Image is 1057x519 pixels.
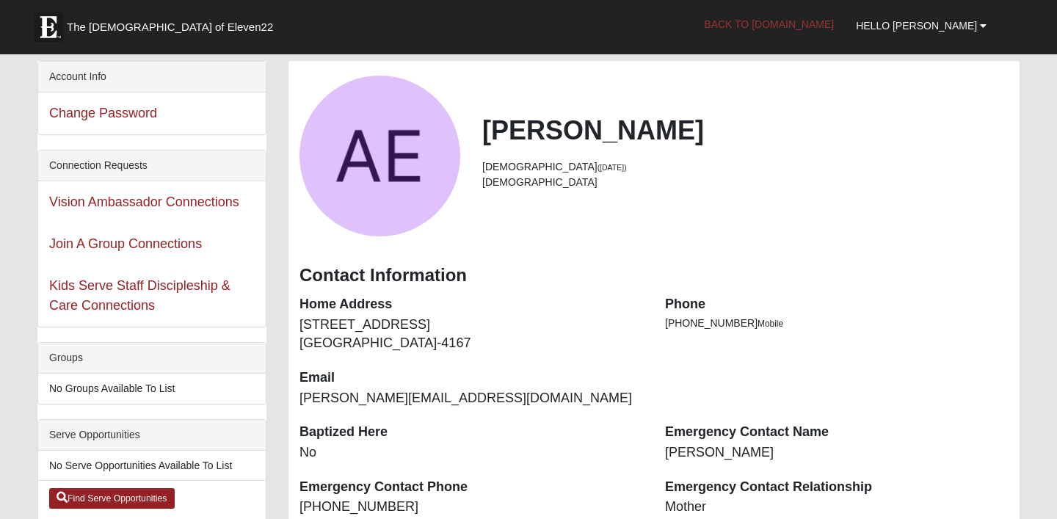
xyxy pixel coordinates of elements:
[482,175,1009,190] li: [DEMOGRAPHIC_DATA]
[665,295,1009,314] dt: Phone
[693,6,845,43] a: Back to [DOMAIN_NAME]
[665,498,1009,517] dd: Mother
[299,389,643,408] dd: [PERSON_NAME][EMAIL_ADDRESS][DOMAIN_NAME]
[665,316,1009,331] li: [PHONE_NUMBER]
[299,316,643,353] dd: [STREET_ADDRESS] [GEOGRAPHIC_DATA]-4167
[34,12,63,42] img: Eleven22 logo
[49,278,230,313] a: Kids Serve Staff Discipleship & Care Connections
[299,369,643,388] dt: Email
[299,265,1009,286] h3: Contact Information
[26,5,320,42] a: The [DEMOGRAPHIC_DATA] of Eleven22
[38,374,266,404] li: No Groups Available To List
[299,423,643,442] dt: Baptized Here
[49,106,157,120] a: Change Password
[758,319,783,329] span: Mobile
[49,236,202,251] a: Join A Group Connections
[299,76,460,236] a: View Fullsize Photo
[665,423,1009,442] dt: Emergency Contact Name
[38,62,266,92] div: Account Info
[67,20,273,35] span: The [DEMOGRAPHIC_DATA] of Eleven22
[665,478,1009,497] dt: Emergency Contact Relationship
[856,20,977,32] span: Hello [PERSON_NAME]
[38,451,266,481] li: No Serve Opportunities Available To List
[845,7,998,44] a: Hello [PERSON_NAME]
[299,443,643,462] dd: No
[299,295,643,314] dt: Home Address
[482,159,1009,175] li: [DEMOGRAPHIC_DATA]
[49,488,175,509] a: Find Serve Opportunities
[597,163,627,172] small: ([DATE])
[482,115,1009,146] h2: [PERSON_NAME]
[38,150,266,181] div: Connection Requests
[299,478,643,497] dt: Emergency Contact Phone
[49,195,239,209] a: Vision Ambassador Connections
[38,343,266,374] div: Groups
[299,498,643,517] dd: [PHONE_NUMBER]
[38,420,266,451] div: Serve Opportunities
[665,443,1009,462] dd: [PERSON_NAME]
